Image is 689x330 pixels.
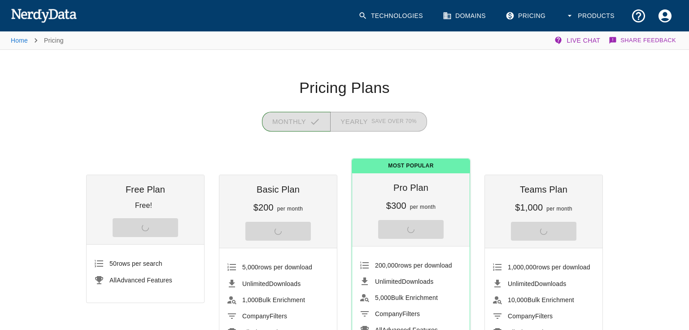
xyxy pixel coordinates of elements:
[375,294,438,301] span: Bulk Enrichment
[242,264,312,271] span: rows per download
[386,201,406,211] h6: $300
[353,3,430,29] a: Technologies
[508,280,535,287] span: Unlimited
[11,31,64,49] nav: breadcrumb
[560,3,622,29] button: Products
[11,6,77,24] img: NerdyData.com
[546,206,572,212] span: per month
[352,159,470,173] span: Most Popular
[242,280,301,287] span: Downloads
[359,180,462,195] h6: Pro Plan
[492,182,595,197] h6: Teams Plan
[552,31,604,49] button: Live Chat
[242,296,258,304] span: 1,000
[508,296,574,304] span: Bulk Enrichment
[410,204,436,210] span: per month
[508,312,535,320] span: Company
[109,260,117,267] span: 50
[109,277,172,284] span: Advanced Features
[227,182,330,197] h6: Basic Plan
[500,3,553,29] a: Pricing
[625,3,652,29] button: Support and Documentation
[242,280,269,287] span: Unlimited
[135,202,152,209] p: Free!
[242,312,287,320] span: Filters
[86,79,603,97] h1: Pricing Plans
[375,278,402,285] span: Unlimited
[375,262,452,269] span: rows per download
[242,312,270,320] span: Company
[253,202,274,212] h6: $200
[94,182,197,197] h6: Free Plan
[109,277,117,284] span: All
[644,270,678,304] iframe: Drift Widget Chat Controller
[437,3,493,29] a: Domains
[277,206,303,212] span: per month
[242,264,258,271] span: 5,000
[11,37,28,44] a: Home
[508,264,590,271] span: rows per download
[242,296,305,304] span: Bulk Enrichment
[508,264,536,271] span: 1,000,000
[607,31,678,49] button: Share Feedback
[375,262,398,269] span: 200,000
[515,202,543,212] h6: $1,000
[508,312,553,320] span: Filters
[44,36,64,45] p: Pricing
[375,310,402,317] span: Company
[652,3,678,29] button: Account Settings
[508,296,528,304] span: 10,000
[375,278,433,285] span: Downloads
[109,260,162,267] span: rows per search
[375,294,391,301] span: 5,000
[375,310,420,317] span: Filters
[508,280,566,287] span: Downloads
